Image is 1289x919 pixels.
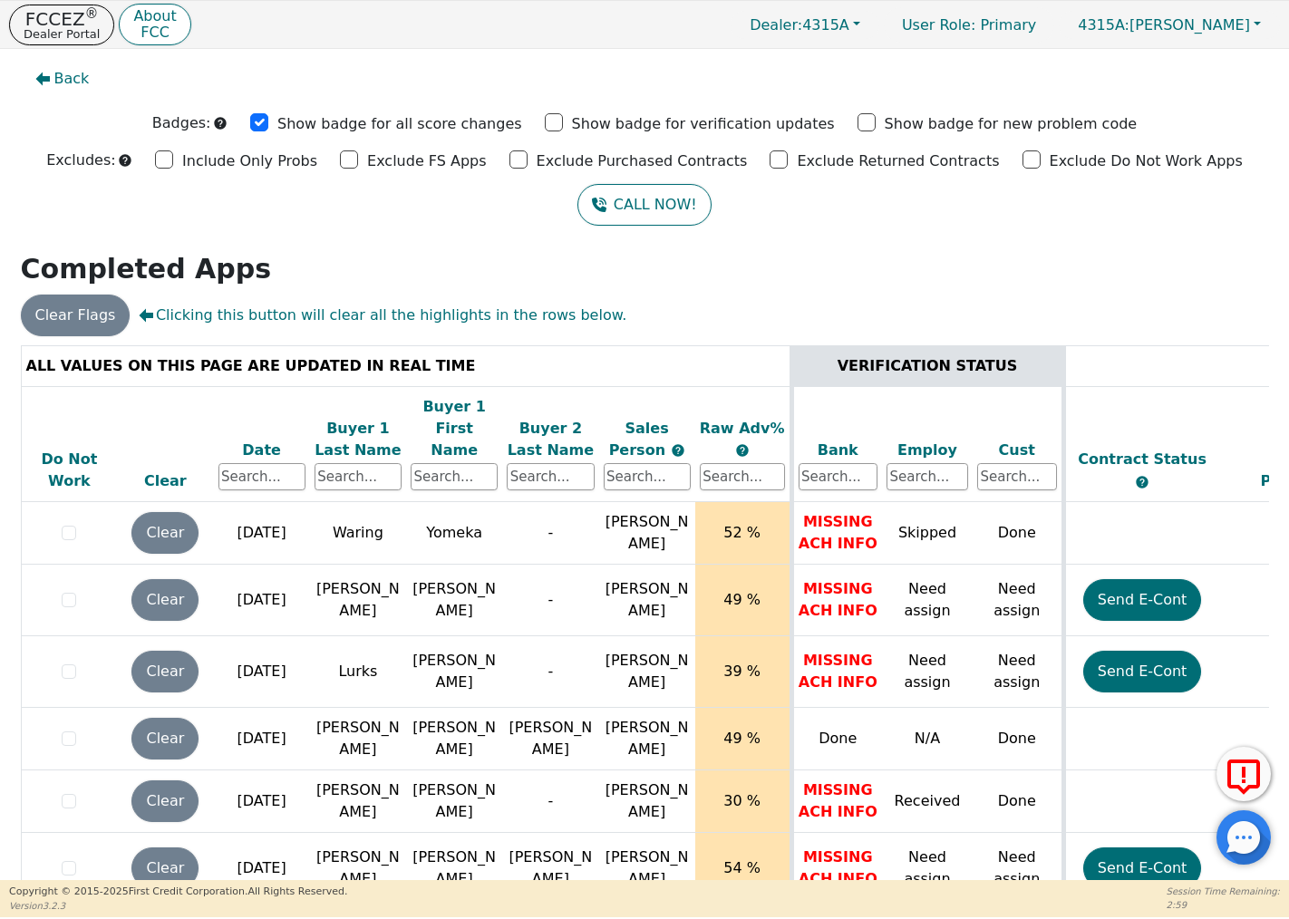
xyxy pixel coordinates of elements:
td: [PERSON_NAME] [310,708,406,770]
span: [PERSON_NAME] [606,580,689,619]
td: Need assign [882,636,973,708]
p: Badges: [152,112,211,134]
td: [PERSON_NAME] [310,565,406,636]
div: Date [218,440,305,461]
p: Show badge for all score changes [277,113,522,135]
p: FCC [133,25,176,40]
input: Search... [887,463,968,490]
span: [PERSON_NAME] [606,781,689,820]
button: AboutFCC [119,4,190,46]
td: Need assign [973,833,1063,904]
input: Search... [700,463,785,490]
div: Buyer 1 Last Name [315,418,402,461]
button: 4315A:[PERSON_NAME] [1059,11,1280,39]
td: MISSING ACH INFO [791,770,882,833]
sup: ® [85,5,99,22]
div: VERIFICATION STATUS [799,355,1057,377]
div: Buyer 2 Last Name [507,418,594,461]
span: Back [54,68,90,90]
button: Clear [131,579,199,621]
p: Session Time Remaining: [1167,885,1280,898]
td: - [502,636,598,708]
input: Search... [315,463,402,490]
span: 49 % [723,591,761,608]
div: Cust [977,440,1057,461]
span: 30 % [723,792,761,809]
td: Done [973,770,1063,833]
input: Search... [218,463,305,490]
div: ALL VALUES ON THIS PAGE ARE UPDATED IN REAL TIME [26,355,785,377]
button: Clear Flags [21,295,131,336]
span: 4315A: [1078,16,1129,34]
p: Include Only Probs [182,150,317,172]
p: Exclude Returned Contracts [797,150,999,172]
span: [PERSON_NAME] [1078,16,1250,34]
div: Clear [121,470,208,492]
span: Raw Adv% [700,420,785,437]
td: [PERSON_NAME] [406,636,502,708]
span: User Role : [902,16,975,34]
td: Waring [310,502,406,565]
div: Buyer 1 First Name [411,396,498,461]
td: Done [791,708,882,770]
button: Dealer:4315A [731,11,879,39]
td: [DATE] [214,636,310,708]
p: Show badge for verification updates [572,113,835,135]
td: [DATE] [214,770,310,833]
td: Lurks [310,636,406,708]
td: [PERSON_NAME] [502,708,598,770]
input: Search... [604,463,691,490]
p: Exclude Purchased Contracts [537,150,748,172]
td: [PERSON_NAME] [406,833,502,904]
a: User Role: Primary [884,7,1054,43]
button: CALL NOW! [577,184,711,226]
p: Exclude FS Apps [367,150,487,172]
button: FCCEZ®Dealer Portal [9,5,114,45]
td: [DATE] [214,565,310,636]
button: Clear [131,847,199,889]
button: Send E-Cont [1083,847,1202,889]
td: MISSING ACH INFO [791,565,882,636]
strong: Completed Apps [21,253,272,285]
button: Clear [131,512,199,554]
p: About [133,9,176,24]
td: MISSING ACH INFO [791,833,882,904]
p: Excludes: [46,150,115,171]
p: Copyright © 2015- 2025 First Credit Corporation. [9,885,347,900]
p: Version 3.2.3 [9,899,347,913]
span: [PERSON_NAME] [606,719,689,758]
span: 54 % [723,859,761,876]
td: [PERSON_NAME] [502,833,598,904]
input: Search... [411,463,498,490]
p: 2:59 [1167,898,1280,912]
td: Need assign [973,636,1063,708]
button: Send E-Cont [1083,651,1202,692]
td: Skipped [882,502,973,565]
span: [PERSON_NAME] [606,513,689,552]
span: Contract Status [1078,450,1207,468]
input: Search... [799,463,878,490]
td: [DATE] [214,502,310,565]
span: 49 % [723,730,761,747]
div: Do Not Work [26,449,113,492]
button: Back [21,58,104,100]
td: - [502,502,598,565]
td: - [502,565,598,636]
td: [PERSON_NAME] [310,770,406,833]
td: Done [973,502,1063,565]
span: [PERSON_NAME] [606,848,689,887]
td: [PERSON_NAME] [310,833,406,904]
td: Done [973,708,1063,770]
td: [PERSON_NAME] [406,708,502,770]
button: Clear [131,651,199,692]
span: All Rights Reserved. [247,885,347,897]
span: Sales Person [609,420,671,459]
td: N/A [882,708,973,770]
input: Search... [977,463,1057,490]
td: Need assign [882,565,973,636]
span: 39 % [723,663,761,680]
td: Need assign [973,565,1063,636]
